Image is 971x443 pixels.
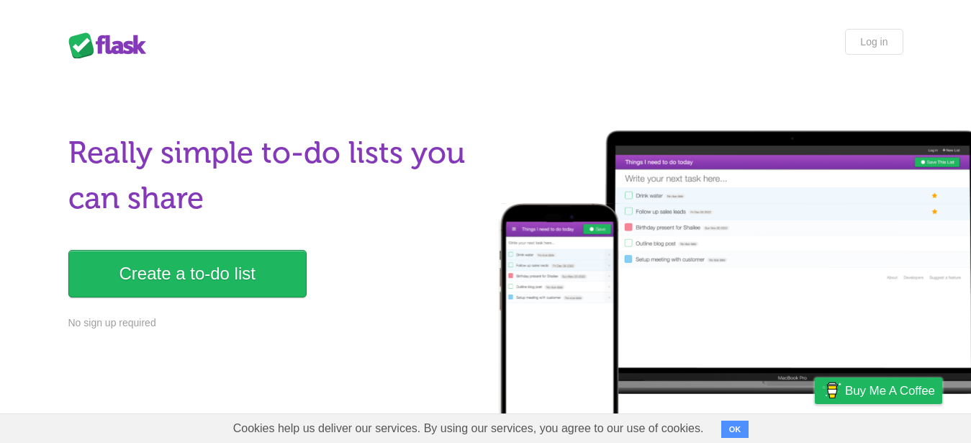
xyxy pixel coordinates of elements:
[815,377,942,404] a: Buy me a coffee
[219,414,718,443] span: Cookies help us deliver our services. By using our services, you agree to our use of cookies.
[68,32,155,58] div: Flask Lists
[721,421,749,438] button: OK
[822,378,841,403] img: Buy me a coffee
[845,29,903,55] a: Log in
[68,130,477,221] h1: Really simple to-do lists you can share
[68,316,477,331] p: No sign up required
[68,250,307,297] a: Create a to-do list
[845,378,935,403] span: Buy me a coffee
